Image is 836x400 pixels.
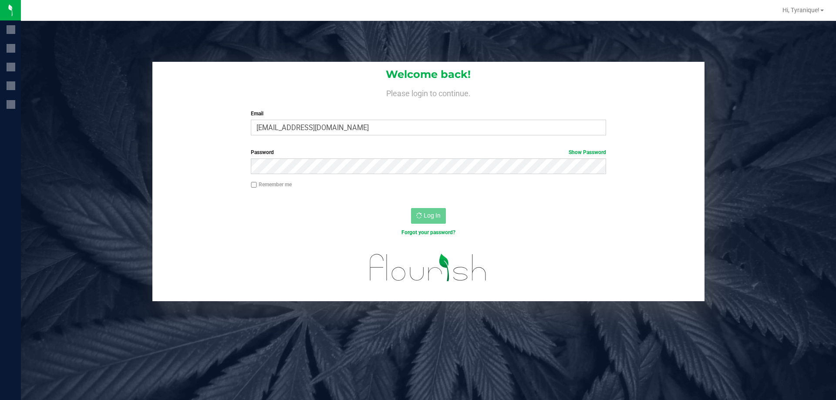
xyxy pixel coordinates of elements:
[251,181,292,188] label: Remember me
[401,229,455,235] a: Forgot your password?
[424,212,441,219] span: Log In
[251,182,257,188] input: Remember me
[782,7,819,13] span: Hi, Tyranique!
[251,110,606,118] label: Email
[152,87,705,97] h4: Please login to continue.
[251,149,274,155] span: Password
[359,245,497,290] img: flourish_logo.svg
[152,69,705,80] h1: Welcome back!
[411,208,446,224] button: Log In
[569,149,606,155] a: Show Password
